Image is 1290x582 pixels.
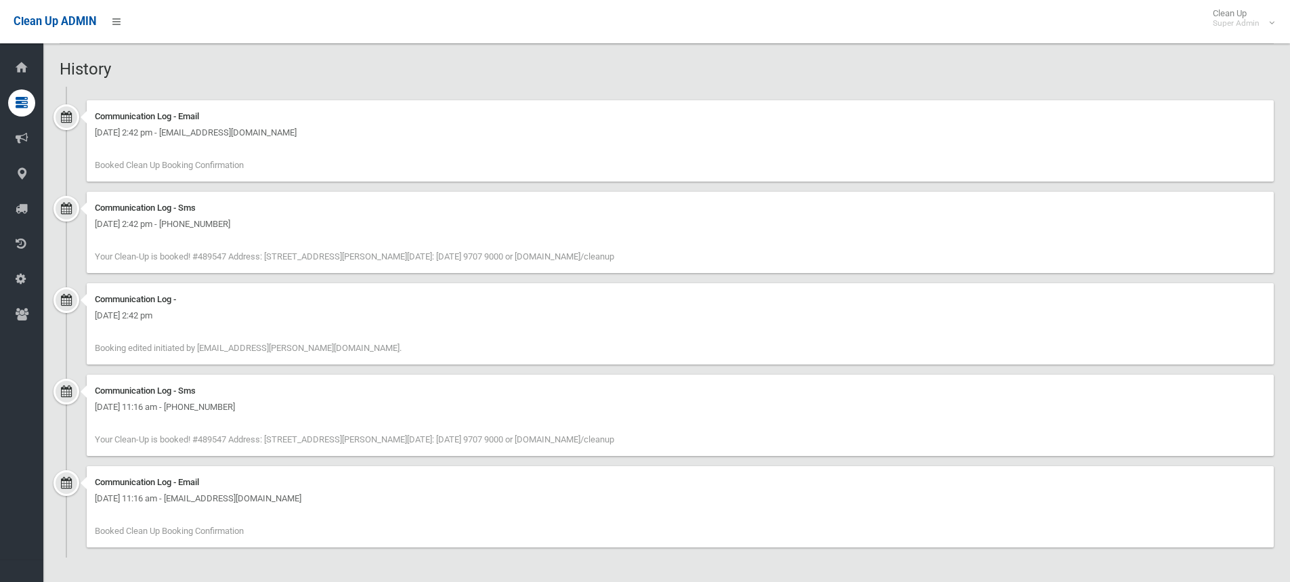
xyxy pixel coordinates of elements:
div: Communication Log - Email [95,474,1266,491]
span: Booked Clean Up Booking Confirmation [95,160,244,170]
div: [DATE] 11:16 am - [PHONE_NUMBER] [95,399,1266,415]
div: Communication Log - [95,291,1266,308]
span: Clean Up ADMIN [14,15,96,28]
div: [DATE] 2:42 pm [95,308,1266,324]
span: Booking edited initiated by [EMAIL_ADDRESS][PERSON_NAME][DOMAIN_NAME]. [95,343,402,353]
div: [DATE] 2:42 pm - [PHONE_NUMBER] [95,216,1266,232]
div: Communication Log - Sms [95,200,1266,216]
div: [DATE] 2:42 pm - [EMAIL_ADDRESS][DOMAIN_NAME] [95,125,1266,141]
span: Your Clean-Up is booked! #489547 Address: [STREET_ADDRESS][PERSON_NAME][DATE]: [DATE] 9707 9000 o... [95,251,614,262]
span: Booked Clean Up Booking Confirmation [95,526,244,536]
span: Clean Up [1206,8,1273,28]
div: Communication Log - Email [95,108,1266,125]
small: Super Admin [1213,18,1260,28]
span: Your Clean-Up is booked! #489547 Address: [STREET_ADDRESS][PERSON_NAME][DATE]: [DATE] 9707 9000 o... [95,434,614,444]
div: [DATE] 11:16 am - [EMAIL_ADDRESS][DOMAIN_NAME] [95,491,1266,507]
div: Communication Log - Sms [95,383,1266,399]
h2: History [60,60,1274,78]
